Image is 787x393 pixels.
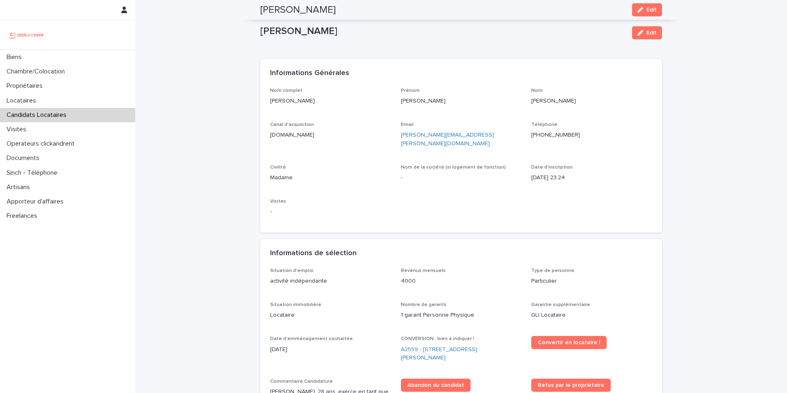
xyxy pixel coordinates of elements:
span: Nom de la société (si logement de fonction) [401,165,506,170]
h2: Informations de sélection [270,249,357,258]
p: 1 garant Personne Physique [401,311,522,320]
span: Date d'emménagement souhaitée [270,336,353,341]
p: Candidats Locataires [3,111,73,119]
span: Visites [270,199,286,204]
p: [PERSON_NAME] [260,25,626,37]
p: Propriétaires [3,82,49,90]
span: CONVERSION : bien à indiquer ! [401,336,474,341]
span: Revenus mensuels [401,268,446,273]
span: Edit [646,30,657,36]
span: Abandon du candidat [407,382,464,388]
p: Particulier [531,277,652,286]
span: Edit [646,7,657,13]
p: [PERSON_NAME] [401,97,522,105]
span: Convertir en locataire ! [538,340,600,345]
p: [DATE] [270,345,391,354]
span: Date d'inscription [531,165,573,170]
p: [PERSON_NAME] [531,97,652,105]
span: Commentaire Candidature [270,379,333,384]
span: Situation immobilière [270,302,321,307]
p: Madame [270,174,391,182]
a: Convertir en locataire ! [531,336,607,349]
p: Apporteur d'affaires [3,198,70,206]
p: 4000 [401,277,522,286]
span: Refus par le propriétaire [538,382,604,388]
a: A2559 - [STREET_ADDRESS][PERSON_NAME] [401,345,522,363]
button: Edit [632,3,662,16]
span: Civilité [270,165,286,170]
p: Chambre/Colocation [3,68,71,75]
h2: Informations Générales [270,69,349,78]
ringoverc2c-84e06f14122c: Call with Ringover [531,132,580,138]
span: Canal d'acquisition [270,122,314,127]
button: Edit [632,26,662,39]
p: - [401,174,522,182]
p: Freelances [3,212,44,220]
p: Visites [3,126,33,133]
p: - [270,208,391,216]
span: Type de personne [531,268,574,273]
span: Nom [531,88,543,93]
p: Locataires [3,97,43,105]
p: GLI Locataire [531,311,652,320]
p: [PERSON_NAME] [270,97,391,105]
a: Abandon du candidat [401,379,471,392]
a: Refus par le propriétaire [531,379,611,392]
span: Téléphone [531,122,557,127]
a: [PERSON_NAME][EMAIL_ADDRESS][PERSON_NAME][DOMAIN_NAME] [401,132,494,146]
span: Email [401,122,414,127]
ringoverc2c-number-84e06f14122c: [PHONE_NUMBER] [531,132,580,138]
span: Nom complet [270,88,303,93]
p: activité indépendante [270,277,391,286]
p: Biens [3,53,28,61]
span: Prénom [401,88,420,93]
p: Documents [3,154,46,162]
img: UCB0brd3T0yccxBKYDjQ [7,27,46,43]
p: Operateurs clickandrent [3,140,81,148]
span: Situation d'emploi [270,268,314,273]
p: [DATE] 23:24 [531,174,652,182]
span: Nombre de garants [401,302,446,307]
p: Artisans [3,183,36,191]
span: Garantie supplémentaire [531,302,590,307]
p: Locataire [270,311,391,320]
p: [DOMAIN_NAME] [270,131,391,139]
h2: [PERSON_NAME] [260,4,336,16]
p: Sinch - Téléphone [3,169,64,177]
